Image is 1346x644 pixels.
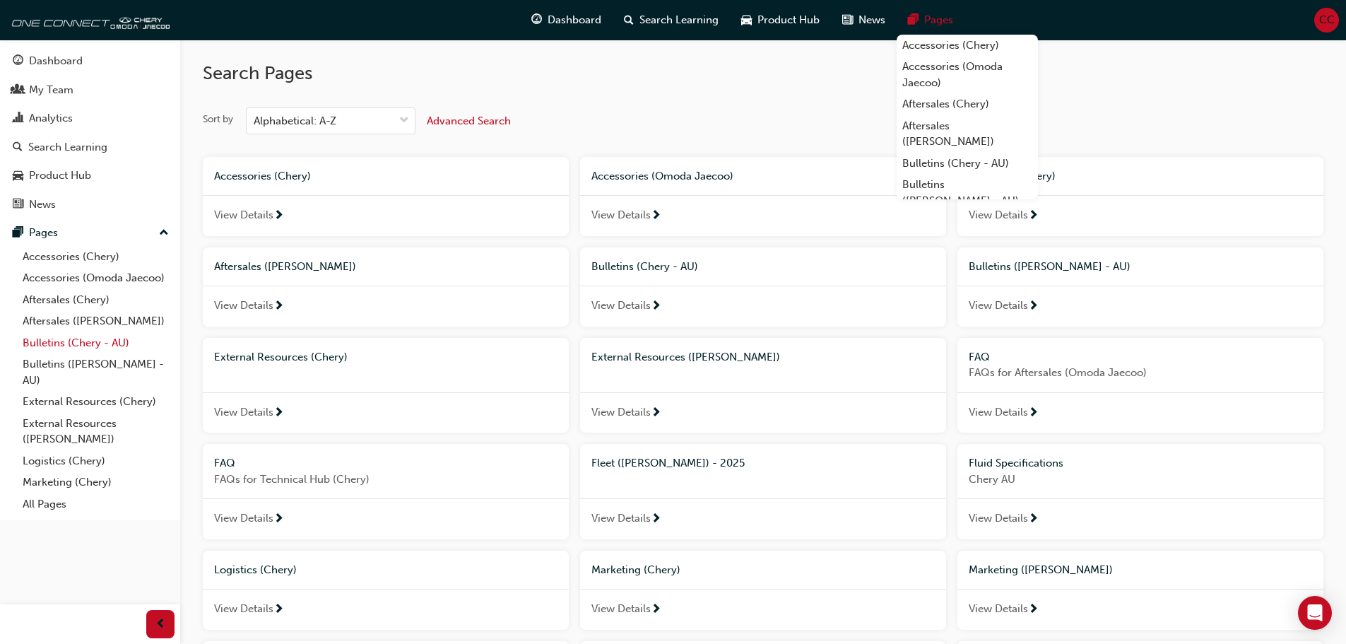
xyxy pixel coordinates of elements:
[957,247,1323,327] a: Bulletins ([PERSON_NAME] - AU)View Details
[17,267,175,289] a: Accessories (Omoda Jaecoo)
[957,551,1323,630] a: Marketing ([PERSON_NAME])View Details
[969,457,1063,469] span: Fluid Specifications
[29,197,56,213] div: News
[273,210,284,223] span: next-icon
[591,207,651,223] span: View Details
[969,510,1028,527] span: View Details
[214,298,273,314] span: View Details
[13,55,23,68] span: guage-icon
[842,11,853,29] span: news-icon
[1319,12,1335,28] span: CC
[591,351,780,363] span: External Resources ([PERSON_NAME])
[651,604,661,616] span: next-icon
[427,115,511,127] span: Advanced Search
[924,12,953,28] span: Pages
[591,457,745,469] span: Fleet ([PERSON_NAME]) - 2025
[13,84,23,97] span: people-icon
[897,6,964,35] a: pages-iconPages
[17,413,175,450] a: External Resources ([PERSON_NAME])
[957,157,1323,236] a: Aftersales (Chery)View Details
[969,601,1028,617] span: View Details
[203,247,569,327] a: Aftersales ([PERSON_NAME])View Details
[651,407,661,420] span: next-icon
[29,53,83,69] div: Dashboard
[548,12,601,28] span: Dashboard
[613,6,730,35] a: search-iconSearch Learning
[17,246,175,268] a: Accessories (Chery)
[214,510,273,527] span: View Details
[580,247,946,327] a: Bulletins (Chery - AU)View Details
[651,210,661,223] span: next-icon
[203,112,233,127] div: Sort by
[6,105,175,131] a: Analytics
[13,141,23,154] span: search-icon
[1028,604,1039,616] span: next-icon
[591,260,698,273] span: Bulletins (Chery - AU)
[591,404,651,421] span: View Details
[214,404,273,421] span: View Details
[6,220,175,246] button: Pages
[897,174,1038,211] a: Bulletins ([PERSON_NAME] - AU)
[214,207,273,223] span: View Details
[831,6,897,35] a: news-iconNews
[1314,8,1339,33] button: CC
[969,260,1130,273] span: Bulletins ([PERSON_NAME] - AU)
[6,192,175,218] a: News
[7,6,170,34] img: oneconnect
[17,353,175,391] a: Bulletins ([PERSON_NAME] - AU)
[273,604,284,616] span: next-icon
[1028,210,1039,223] span: next-icon
[214,601,273,617] span: View Details
[757,12,820,28] span: Product Hub
[957,444,1323,539] a: Fluid SpecificationsChery AUView Details
[29,110,73,127] div: Analytics
[969,365,1312,381] span: FAQs for Aftersales (Omoda Jaecoo)
[203,338,569,433] a: External Resources (Chery)View Details
[17,332,175,354] a: Bulletins (Chery - AU)
[624,11,634,29] span: search-icon
[969,563,1113,576] span: Marketing ([PERSON_NAME])
[214,170,311,182] span: Accessories (Chery)
[897,115,1038,153] a: Aftersales ([PERSON_NAME])
[427,107,511,134] button: Advanced Search
[897,56,1038,93] a: Accessories (Omoda Jaecoo)
[957,338,1323,433] a: FAQFAQs for Aftersales (Omoda Jaecoo)View Details
[580,338,946,433] a: External Resources ([PERSON_NAME])View Details
[17,450,175,472] a: Logistics (Chery)
[897,35,1038,57] a: Accessories (Chery)
[580,444,946,539] a: Fleet ([PERSON_NAME]) - 2025View Details
[399,112,409,130] span: down-icon
[159,224,169,242] span: up-icon
[591,170,733,182] span: Accessories (Omoda Jaecoo)
[13,112,23,125] span: chart-icon
[6,134,175,160] a: Search Learning
[214,351,348,363] span: External Resources (Chery)
[6,48,175,74] a: Dashboard
[6,77,175,103] a: My Team
[214,260,356,273] span: Aftersales ([PERSON_NAME])
[28,139,107,156] div: Search Learning
[13,227,23,240] span: pages-icon
[580,551,946,630] a: Marketing (Chery)View Details
[17,310,175,332] a: Aftersales ([PERSON_NAME])
[520,6,613,35] a: guage-iconDashboard
[969,351,990,363] span: FAQ
[29,225,58,241] div: Pages
[203,444,569,539] a: FAQFAQs for Technical Hub (Chery)View Details
[29,82,73,98] div: My Team
[17,289,175,311] a: Aftersales (Chery)
[969,298,1028,314] span: View Details
[13,199,23,211] span: news-icon
[591,601,651,617] span: View Details
[13,170,23,182] span: car-icon
[1028,300,1039,313] span: next-icon
[6,45,175,220] button: DashboardMy TeamAnalyticsSearch LearningProduct HubNews
[17,391,175,413] a: External Resources (Chery)
[580,157,946,236] a: Accessories (Omoda Jaecoo)View Details
[969,207,1028,223] span: View Details
[273,300,284,313] span: next-icon
[273,407,284,420] span: next-icon
[1028,407,1039,420] span: next-icon
[17,472,175,493] a: Marketing (Chery)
